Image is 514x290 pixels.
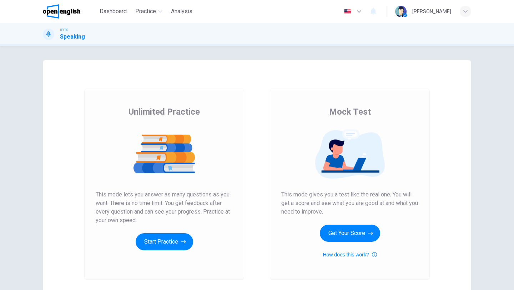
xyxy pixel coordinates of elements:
span: Analysis [171,7,192,16]
span: IELTS [60,27,68,32]
span: This mode lets you answer as many questions as you want. There is no time limit. You get feedback... [96,190,233,225]
h1: Speaking [60,32,85,41]
span: Dashboard [100,7,127,16]
a: OpenEnglish logo [43,4,97,19]
img: Profile picture [395,6,407,17]
img: en [343,9,352,14]
button: Get Your Score [320,225,380,242]
button: Analysis [168,5,195,18]
span: Mock Test [329,106,371,117]
span: This mode gives you a test like the real one. You will get a score and see what you are good at a... [281,190,418,216]
div: [PERSON_NAME] [412,7,451,16]
span: Unlimited Practice [128,106,200,117]
button: Start Practice [136,233,193,250]
span: Practice [135,7,156,16]
button: How does this work? [323,250,377,259]
button: Dashboard [97,5,130,18]
img: OpenEnglish logo [43,4,80,19]
button: Practice [132,5,165,18]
